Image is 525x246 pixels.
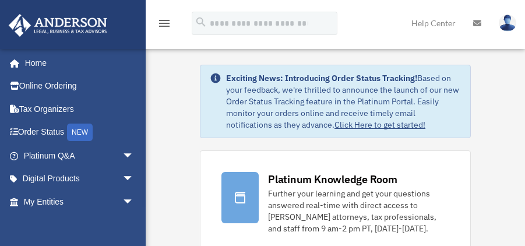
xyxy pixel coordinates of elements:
a: Order StatusNEW [8,121,151,145]
strong: Exciting News: Introducing Order Status Tracking! [226,73,417,83]
img: User Pic [499,15,516,31]
a: Digital Productsarrow_drop_down [8,167,151,191]
span: arrow_drop_down [122,144,146,168]
i: search [195,16,207,29]
div: Platinum Knowledge Room [268,172,397,187]
a: Home [8,51,146,75]
a: Click Here to get started! [334,120,425,130]
a: Tax Organizers [8,97,151,121]
span: arrow_drop_down [122,190,146,214]
span: arrow_drop_down [122,167,146,191]
div: Further your learning and get your questions answered real-time with direct access to [PERSON_NAM... [268,188,449,234]
a: Online Ordering [8,75,151,98]
a: My Entitiesarrow_drop_down [8,190,151,213]
i: menu [157,16,171,30]
div: NEW [67,124,93,141]
div: Based on your feedback, we're thrilled to announce the launch of our new Order Status Tracking fe... [226,72,461,131]
img: Anderson Advisors Platinum Portal [5,14,111,37]
a: Platinum Q&Aarrow_drop_down [8,144,151,167]
a: menu [157,20,171,30]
